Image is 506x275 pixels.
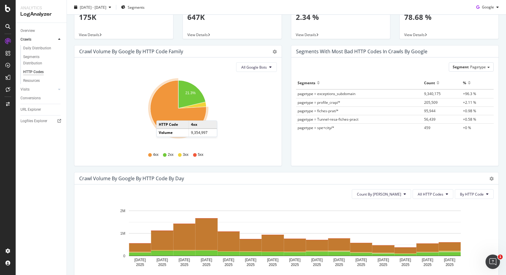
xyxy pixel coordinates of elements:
[23,45,51,51] div: Daily Distribution
[269,263,277,267] text: 2025
[157,121,189,129] td: HTTP Code
[79,77,277,147] svg: A chart.
[470,64,486,70] span: Pagetype
[23,54,62,66] a: Segments Distribution
[296,48,427,54] div: Segments with most bad HTTP codes in Crawls by google
[357,192,401,197] span: Count By Day
[20,107,41,113] div: URL Explorer
[455,189,494,199] button: By HTTP Code
[23,78,62,84] a: Resources
[298,125,334,130] span: pagetype = spe+city/*
[158,263,166,267] text: 2025
[424,100,438,105] span: 205,509
[333,258,345,262] text: [DATE]
[236,62,277,72] button: All Google Bots
[157,129,189,137] td: Volume
[355,258,367,262] text: [DATE]
[23,69,62,75] a: HTTP Codes
[247,263,255,267] text: 2025
[202,263,211,267] text: 2025
[20,5,62,11] div: Analytics
[20,28,62,34] a: Overview
[289,258,301,262] text: [DATE]
[223,258,234,262] text: [DATE]
[198,152,204,157] span: 5xx
[445,263,454,267] text: 2025
[474,2,501,12] button: Google
[424,108,436,113] span: 95,944
[153,152,159,157] span: 4xx
[273,50,277,54] div: gear
[23,78,40,84] div: Resources
[72,2,114,12] button: [DATE] - [DATE]
[298,108,339,113] span: pagetype = fiches-prat/*
[453,64,469,70] span: Segment
[463,100,476,105] span: +2.11 %
[378,258,389,262] text: [DATE]
[168,152,173,157] span: 2xx
[187,12,277,22] p: 647K
[20,118,62,124] a: Logfiles Explorer
[313,263,321,267] text: 2025
[463,117,476,122] span: +0.58 %
[134,258,146,262] text: [DATE]
[189,121,217,129] td: 4xx
[444,258,455,262] text: [DATE]
[463,125,471,130] span: +0 %
[418,192,443,197] span: All HTTP Codes
[298,100,340,105] span: pagetype = profile_crap/*
[79,32,99,37] span: View Details
[80,5,106,10] span: [DATE] - [DATE]
[20,95,62,101] a: Conversions
[20,36,56,43] a: Crawls
[357,263,365,267] text: 2025
[296,12,386,22] p: 2.34 %
[20,11,62,18] div: LogAnalyzer
[128,5,145,10] span: Segments
[298,117,358,122] span: pagetype = Tunnel-resa-fiches-pract
[79,204,494,273] svg: A chart.
[298,91,355,96] span: pagetype = exceptions_subdomain
[352,189,411,199] button: Count By [PERSON_NAME]
[123,254,125,258] text: 0
[379,263,387,267] text: 2025
[463,108,476,113] span: +0.98 %
[179,258,190,262] text: [DATE]
[424,78,435,88] div: Count
[183,152,189,157] span: 3xx
[241,65,267,70] span: All Google Bots
[422,258,433,262] text: [DATE]
[157,258,168,262] text: [DATE]
[296,32,316,37] span: View Details
[413,189,453,199] button: All HTTP Codes
[180,263,189,267] text: 2025
[400,258,411,262] text: [DATE]
[423,263,432,267] text: 2025
[489,177,494,181] div: gear
[424,117,436,122] span: 56,439
[119,2,147,12] button: Segments
[187,32,208,37] span: View Details
[20,86,30,93] div: Visits
[20,107,62,113] a: URL Explorer
[120,209,125,213] text: 2M
[20,86,56,93] a: Visits
[498,255,503,259] span: 1
[404,12,494,22] p: 78.68 %
[245,258,256,262] text: [DATE]
[460,192,484,197] span: By HTTP Code
[23,54,57,66] div: Segments Distribution
[291,263,299,267] text: 2025
[23,69,44,75] div: HTTP Codes
[20,95,41,101] div: Conversions
[424,125,430,130] span: 459
[463,91,476,96] span: +96.3 %
[311,258,323,262] text: [DATE]
[267,258,279,262] text: [DATE]
[486,255,500,269] iframe: Intercom live chat
[20,36,31,43] div: Crawls
[404,32,425,37] span: View Details
[463,78,466,88] div: %
[401,263,410,267] text: 2025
